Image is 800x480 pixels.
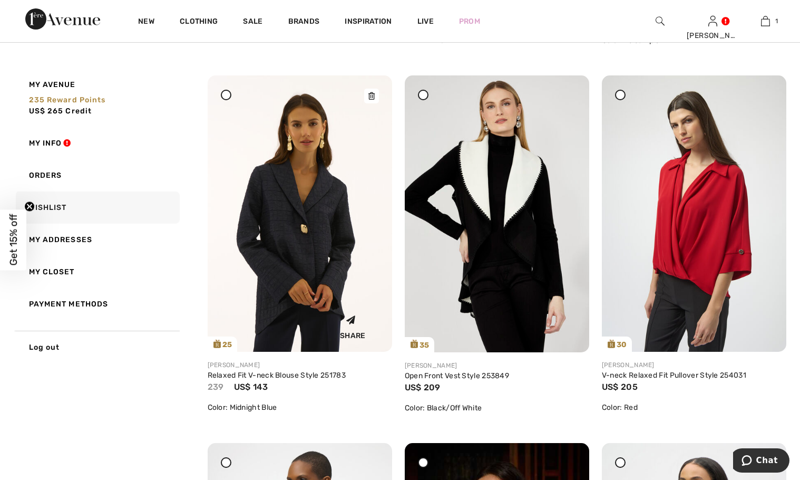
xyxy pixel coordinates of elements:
a: New [138,17,154,28]
span: 1 [775,16,778,26]
a: Log out [14,331,180,363]
a: Clothing [180,17,218,28]
div: Color: Midnight Blue [208,402,392,413]
div: [PERSON_NAME] [405,361,589,370]
img: joseph-ribkoff-jackets-blazers-midnight-blue_251783a_2_76bb_search.jpg [208,75,392,352]
a: My Addresses [14,224,180,256]
a: My Info [14,127,180,159]
img: My Bag [761,15,770,27]
iframe: Opens a widget where you can chat to one of our agents [733,448,789,475]
span: US$ 205 [602,382,638,392]
a: Sign In [708,16,717,26]
div: Share [321,306,384,344]
div: Color: Black/Off White [405,402,589,414]
a: 25 [208,75,392,352]
a: 30 [602,75,786,352]
a: Open Front Vest Style 253849 [405,371,509,380]
img: joseph-ribkoff-tops-red_254031g_2_638a_search.jpg [602,75,786,352]
button: Close teaser [24,201,35,212]
a: Sale [243,17,262,28]
span: US$ 209 [405,382,441,392]
a: My Closet [14,256,180,288]
a: Brands [288,17,320,28]
img: My Info [708,15,717,27]
div: [PERSON_NAME] [602,360,786,370]
img: frank-lyman-jackets-blazers-black-off-white_253849_1_7d80_search.jpg [405,75,589,352]
a: Live [417,16,434,27]
a: Relaxed Fit V-neck Blouse Style 251783 [208,371,346,380]
a: 35 [405,75,589,352]
span: 239 [208,382,224,392]
div: [PERSON_NAME] [208,360,392,370]
a: Payment Methods [14,288,180,320]
span: Inspiration [345,17,392,28]
div: Color: Red [602,402,786,413]
span: 235 Reward points [29,95,106,104]
img: 1ère Avenue [25,8,100,30]
a: Wishlist [14,191,180,224]
span: US$ 143 [234,382,268,392]
span: Get 15% off [7,214,19,266]
a: 1 [739,15,791,27]
span: My Avenue [29,79,76,90]
a: Orders [14,159,180,191]
span: US$ 265 Credit [29,107,92,116]
a: Prom [459,16,480,27]
a: V-neck Relaxed Fit Pullover Style 254031 [602,371,746,380]
div: [PERSON_NAME] [687,30,738,41]
img: search the website [656,15,665,27]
